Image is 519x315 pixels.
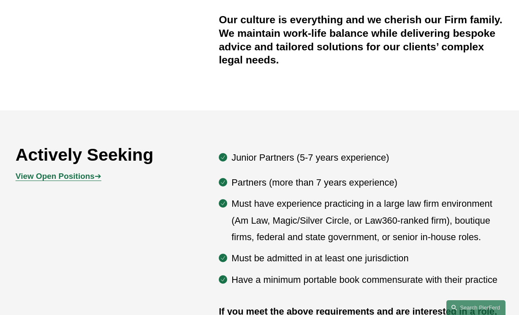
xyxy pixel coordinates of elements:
[446,300,505,315] a: Search this site
[219,13,503,66] h4: Our culture is everything and we cherish our Firm family. We maintain work-life balance while del...
[16,172,101,181] a: View Open Positions➔
[16,172,101,181] span: ➔
[16,172,95,181] strong: View Open Positions
[16,145,178,166] h2: Actively Seeking
[231,174,503,191] p: Partners (more than 7 years experience)
[231,195,503,245] p: Must have experience practicing in a large law firm environment (Am Law, Magic/Silver Circle, or ...
[231,250,503,266] p: Must be admitted in at least one jurisdiction
[231,271,503,288] p: Have a minimum portable book commensurate with their practice
[231,149,503,166] p: Junior Partners (5-7 years experience)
